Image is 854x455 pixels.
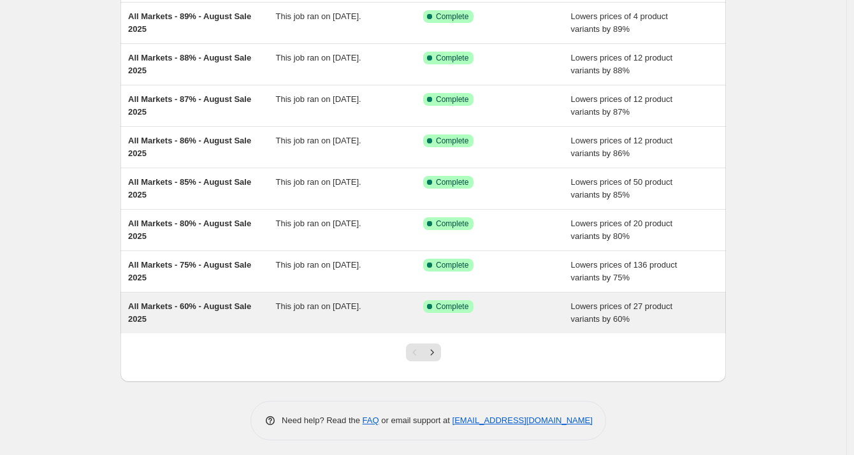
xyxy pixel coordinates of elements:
[436,301,468,312] span: Complete
[436,94,468,105] span: Complete
[436,11,468,22] span: Complete
[128,260,251,282] span: All Markets - 75% - August Sale 2025
[571,260,677,282] span: Lowers prices of 136 product variants by 75%
[571,11,668,34] span: Lowers prices of 4 product variants by 89%
[423,343,441,361] button: Next
[128,136,251,158] span: All Markets - 86% - August Sale 2025
[406,343,441,361] nav: Pagination
[436,219,468,229] span: Complete
[128,219,251,241] span: All Markets - 80% - August Sale 2025
[128,11,251,34] span: All Markets - 89% - August Sale 2025
[452,415,593,425] a: [EMAIL_ADDRESS][DOMAIN_NAME]
[276,219,361,228] span: This job ran on [DATE].
[276,94,361,104] span: This job ran on [DATE].
[363,415,379,425] a: FAQ
[571,53,673,75] span: Lowers prices of 12 product variants by 88%
[276,136,361,145] span: This job ran on [DATE].
[571,177,673,199] span: Lowers prices of 50 product variants by 85%
[276,53,361,62] span: This job ran on [DATE].
[379,415,452,425] span: or email support at
[128,177,251,199] span: All Markets - 85% - August Sale 2025
[276,11,361,21] span: This job ran on [DATE].
[128,94,251,117] span: All Markets - 87% - August Sale 2025
[276,260,361,270] span: This job ran on [DATE].
[276,301,361,311] span: This job ran on [DATE].
[571,136,673,158] span: Lowers prices of 12 product variants by 86%
[436,136,468,146] span: Complete
[571,219,673,241] span: Lowers prices of 20 product variants by 80%
[282,415,363,425] span: Need help? Read the
[436,260,468,270] span: Complete
[571,301,673,324] span: Lowers prices of 27 product variants by 60%
[128,53,251,75] span: All Markets - 88% - August Sale 2025
[276,177,361,187] span: This job ran on [DATE].
[571,94,673,117] span: Lowers prices of 12 product variants by 87%
[128,301,251,324] span: All Markets - 60% - August Sale 2025
[436,177,468,187] span: Complete
[436,53,468,63] span: Complete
